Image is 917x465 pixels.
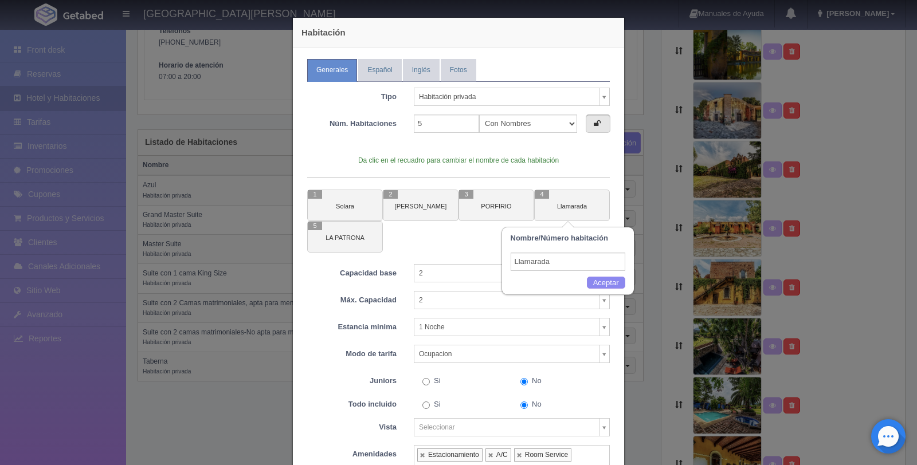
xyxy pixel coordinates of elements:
label: Tipo [299,88,405,103]
label: Máx. Capacidad [299,291,405,306]
label: Si [422,395,441,410]
span: Seleccionar [419,419,594,436]
span: 4 [535,190,549,199]
small: Solara [336,203,354,210]
div: Estacionamiento [428,451,479,459]
small: LA PATRONA [326,234,365,241]
input: No [520,401,528,409]
label: Si [422,372,441,387]
label: Todo incluido [299,395,405,410]
input: Ingresar núm. habitación [511,253,625,271]
span: Ocupacion [419,345,594,362]
a: 2 [414,264,610,282]
label: No [520,395,542,410]
button: 1 Solara [307,190,383,221]
span: 1 [308,190,322,199]
input: Si [422,401,430,409]
span: 2 [419,291,594,309]
a: Inglés [403,59,440,81]
span: Habitación privada [419,88,594,105]
label: Amenidades [299,445,405,460]
a: Ocupacion [414,345,610,363]
a: Habitación privada [414,88,610,106]
label: No [520,372,542,387]
small: Llamarada [557,203,587,210]
label: Capacidad base [299,264,405,279]
button: 4 Llamarada [534,190,610,221]
input: No [520,378,528,385]
label: Estancia minima [299,318,405,333]
span: 1 Noche [419,318,594,336]
label: Núm. Habitaciones [299,115,405,129]
a: 2 [414,291,610,309]
span: 2 [383,190,398,199]
button: 2 [PERSON_NAME] [383,190,458,221]
div: Room Service [525,451,568,459]
a: 1 Noche [414,318,610,336]
input: Si [422,378,430,385]
span: 2 [419,265,594,282]
a: Seleccionar [414,418,610,436]
label: Nombre/Número habitación [511,233,608,244]
label: Juniors [299,372,405,387]
button: Aceptar [587,277,625,289]
button: 5 LA PATRONA [307,221,383,253]
small: PORFIRIO [481,203,511,210]
a: Fotos [441,59,476,81]
button: 3 PORFIRIO [458,190,534,221]
label: Vista [299,418,405,433]
a: Generales [307,59,357,81]
span: 3 [459,190,473,199]
h4: Habitación [301,26,616,38]
span: Da clic en el recuadro para cambiar el nombre de cada habitación [358,156,559,164]
small: [PERSON_NAME] [395,203,447,210]
a: Español [358,59,401,81]
label: Modo de tarifa [299,345,405,360]
div: A/C [496,451,508,459]
span: 5 [308,222,322,230]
